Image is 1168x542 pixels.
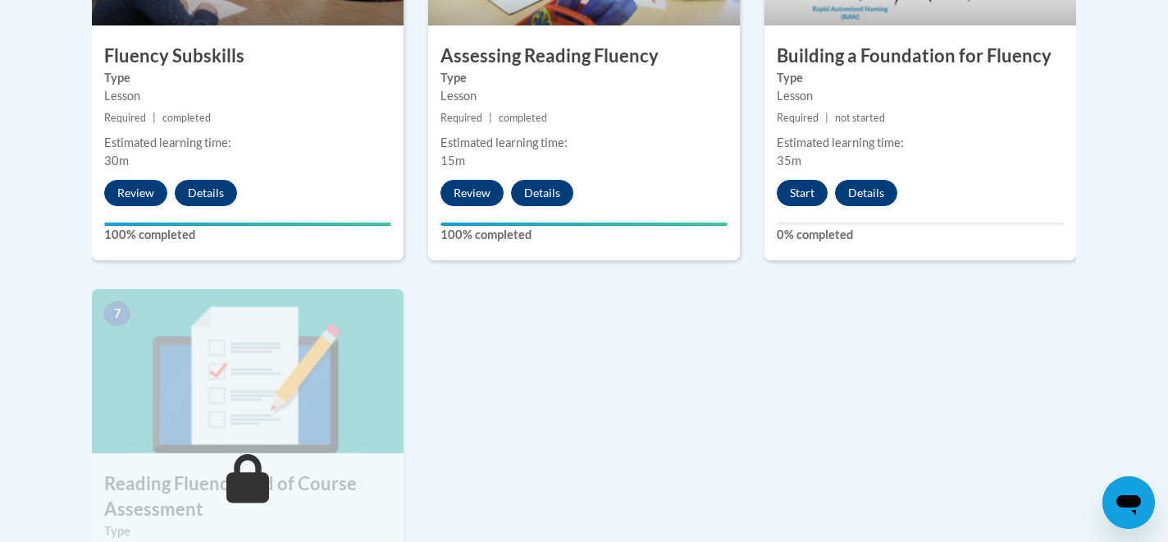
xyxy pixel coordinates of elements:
[835,180,897,206] button: Details
[777,180,828,206] button: Start
[777,112,819,124] span: Required
[162,112,211,124] span: completed
[1102,476,1155,529] iframe: Button to launch messaging window
[489,112,492,124] span: |
[777,226,1064,244] label: 0% completed
[104,226,391,244] label: 100% completed
[777,154,801,168] span: 35m
[92,289,404,453] img: Course Image
[440,180,504,206] button: Review
[511,180,573,206] button: Details
[777,87,1064,105] div: Lesson
[104,154,129,168] span: 30m
[428,44,740,69] h3: Assessing Reading Fluency
[104,301,130,326] span: 7
[153,112,156,124] span: |
[499,112,547,124] span: completed
[440,154,465,168] span: 15m
[440,223,728,226] div: Your progress
[440,134,728,152] div: Estimated learning time:
[104,112,146,124] span: Required
[104,69,391,87] label: Type
[104,134,391,152] div: Estimated learning time:
[835,112,885,124] span: not started
[825,112,828,124] span: |
[104,87,391,105] div: Lesson
[104,223,391,226] div: Your progress
[92,471,404,522] h3: Reading Fluency End of Course Assessment
[440,87,728,105] div: Lesson
[777,134,1064,152] div: Estimated learning time:
[104,180,167,206] button: Review
[440,69,728,87] label: Type
[175,180,237,206] button: Details
[777,69,1064,87] label: Type
[764,44,1076,69] h3: Building a Foundation for Fluency
[440,112,482,124] span: Required
[92,44,404,69] h3: Fluency Subskills
[104,522,391,540] label: Type
[440,226,728,244] label: 100% completed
